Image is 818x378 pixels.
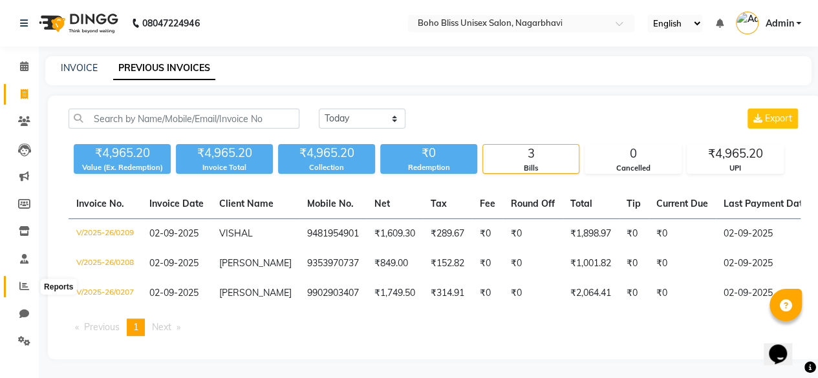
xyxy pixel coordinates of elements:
td: ₹0 [503,219,563,249]
td: ₹152.82 [423,249,472,278]
td: ₹289.67 [423,219,472,249]
img: logo [33,5,122,41]
td: ₹0 [472,219,503,249]
td: ₹314.91 [423,278,472,308]
td: 9902903407 [299,278,367,308]
td: 9481954901 [299,219,367,249]
span: 02-09-2025 [149,287,199,299]
a: INVOICE [61,62,98,74]
span: Net [374,198,390,209]
td: ₹0 [472,249,503,278]
div: ₹4,965.20 [74,144,171,162]
div: Value (Ex. Redemption) [74,162,171,173]
td: ₹1,001.82 [563,249,619,278]
td: ₹0 [619,249,649,278]
span: Current Due [656,198,708,209]
span: Fee [480,198,495,209]
td: 02-09-2025 [716,219,815,249]
span: Round Off [511,198,555,209]
td: 02-09-2025 [716,249,815,278]
span: Mobile No. [307,198,354,209]
span: Previous [84,321,120,333]
td: ₹849.00 [367,249,423,278]
div: Reports [41,279,76,295]
td: ₹0 [619,219,649,249]
td: ₹0 [503,249,563,278]
span: Tax [431,198,447,209]
td: V/2025-26/0207 [69,278,142,308]
img: Admin [736,12,759,34]
td: 9353970737 [299,249,367,278]
div: Redemption [380,162,477,173]
div: 0 [585,145,681,163]
div: Collection [278,162,375,173]
nav: Pagination [69,319,801,336]
td: 02-09-2025 [716,278,815,308]
b: 08047224946 [142,5,199,41]
div: ₹4,965.20 [687,145,783,163]
span: Invoice Date [149,198,204,209]
iframe: chat widget [764,326,805,365]
div: Bills [483,163,579,174]
td: ₹1,749.50 [367,278,423,308]
td: ₹0 [503,278,563,308]
span: 1 [133,321,138,333]
div: ₹0 [380,144,477,162]
input: Search by Name/Mobile/Email/Invoice No [69,109,299,129]
span: VISHAL [219,227,253,239]
td: V/2025-26/0208 [69,249,142,278]
span: [PERSON_NAME] [219,257,292,269]
span: Last Payment Date [724,198,808,209]
span: Admin [765,17,793,30]
span: Tip [627,198,641,209]
td: ₹0 [649,249,716,278]
span: 02-09-2025 [149,227,199,239]
span: Invoice No. [76,198,124,209]
span: Client Name [219,198,274,209]
div: ₹4,965.20 [176,144,273,162]
span: 02-09-2025 [149,257,199,269]
td: ₹0 [649,219,716,249]
span: [PERSON_NAME] [219,287,292,299]
div: ₹4,965.20 [278,144,375,162]
div: Cancelled [585,163,681,174]
div: Invoice Total [176,162,273,173]
a: PREVIOUS INVOICES [113,57,215,80]
td: ₹0 [649,278,716,308]
span: Total [570,198,592,209]
div: 3 [483,145,579,163]
span: Export [765,112,792,124]
td: ₹1,898.97 [563,219,619,249]
td: ₹1,609.30 [367,219,423,249]
td: ₹2,064.41 [563,278,619,308]
button: Export [748,109,798,129]
span: Next [152,321,171,333]
div: UPI [687,163,783,174]
td: ₹0 [472,278,503,308]
td: V/2025-26/0209 [69,219,142,249]
td: ₹0 [619,278,649,308]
